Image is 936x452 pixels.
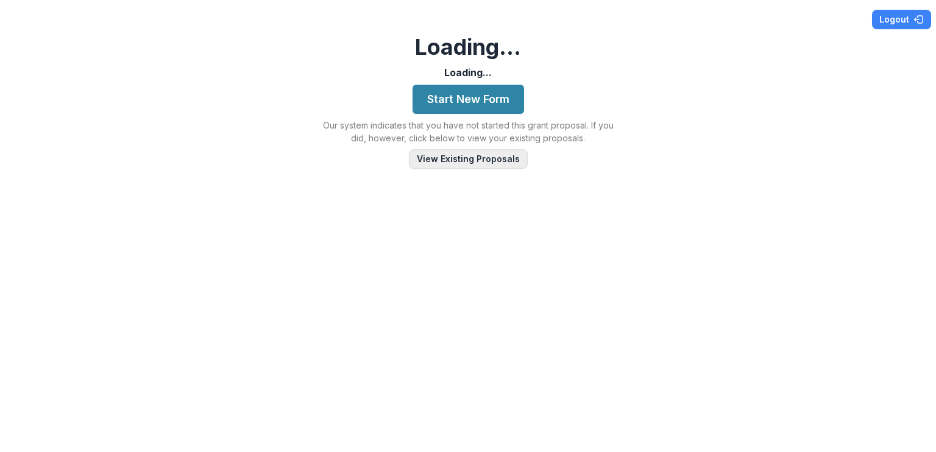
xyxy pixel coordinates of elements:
[415,34,521,60] h2: Loading...
[444,65,492,80] p: Loading...
[413,85,524,114] button: Start New Form
[316,119,620,144] p: Our system indicates that you have not started this grant proposal. If you did, however, click be...
[872,10,931,29] button: Logout
[409,149,528,169] button: View Existing Proposals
